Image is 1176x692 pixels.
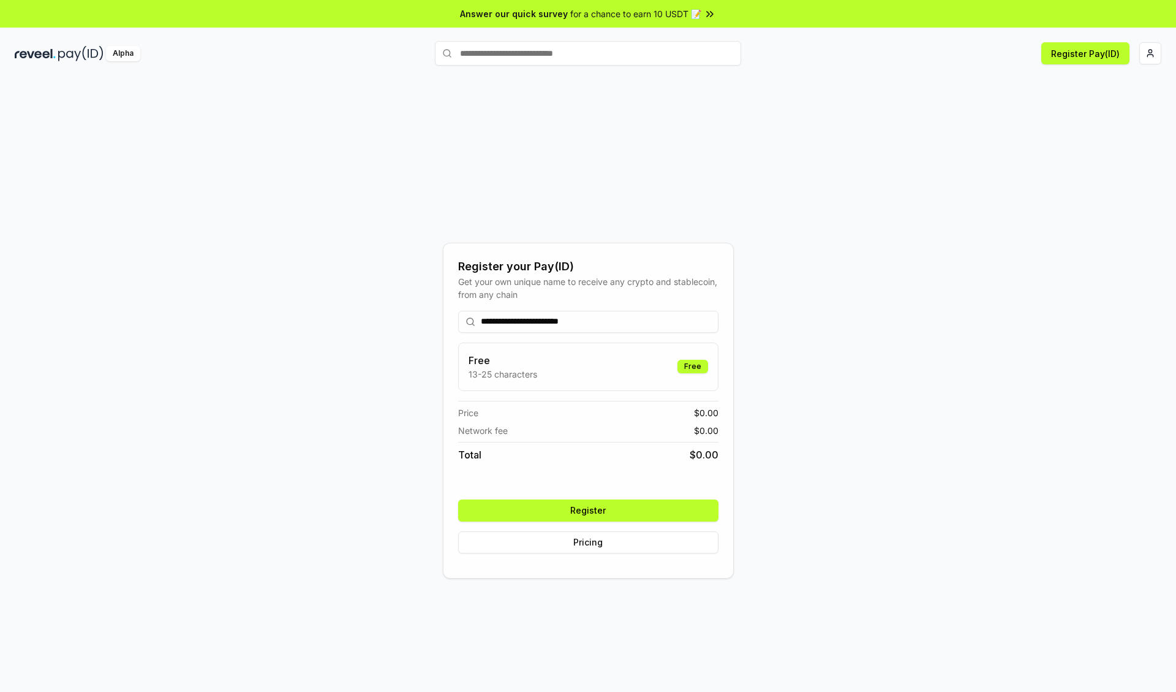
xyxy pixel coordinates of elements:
[570,7,701,20] span: for a chance to earn 10 USDT 📝
[15,46,56,61] img: reveel_dark
[677,360,708,373] div: Free
[694,406,718,419] span: $ 0.00
[458,447,481,462] span: Total
[469,368,537,381] p: 13-25 characters
[458,424,508,437] span: Network fee
[458,531,718,553] button: Pricing
[458,406,478,419] span: Price
[690,447,718,462] span: $ 0.00
[458,275,718,301] div: Get your own unique name to receive any crypto and stablecoin, from any chain
[694,424,718,437] span: $ 0.00
[106,46,140,61] div: Alpha
[458,258,718,275] div: Register your Pay(ID)
[460,7,568,20] span: Answer our quick survey
[469,353,537,368] h3: Free
[1041,42,1129,64] button: Register Pay(ID)
[458,500,718,522] button: Register
[58,46,104,61] img: pay_id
